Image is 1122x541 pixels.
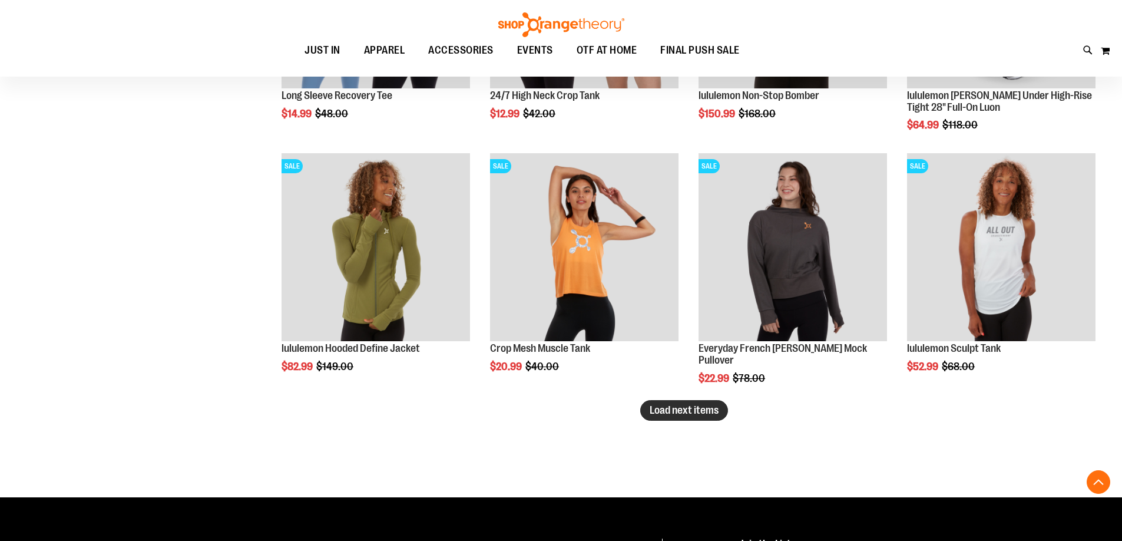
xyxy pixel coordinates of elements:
span: APPAREL [364,37,405,64]
div: product [276,147,476,403]
span: Load next items [650,404,719,416]
span: $12.99 [490,108,521,120]
span: OTF AT HOME [577,37,637,64]
button: Load next items [640,400,728,421]
div: product [901,147,1101,403]
a: Everyday French [PERSON_NAME] Mock Pullover [699,342,867,366]
img: Crop Mesh Muscle Tank primary image [490,153,679,342]
a: APPAREL [352,37,417,64]
span: JUST IN [305,37,340,64]
span: EVENTS [517,37,553,64]
a: EVENTS [505,37,565,64]
span: SALE [907,159,928,173]
a: lululemon Hooded Define Jacket [282,342,420,354]
a: JUST IN [293,37,352,64]
span: ACCESSORIES [428,37,494,64]
a: ACCESSORIES [416,37,505,64]
span: $68.00 [942,361,977,372]
a: lululemon [PERSON_NAME] Under High-Rise Tight 28" Full-On Luon [907,90,1092,113]
span: SALE [699,159,720,173]
span: $64.99 [907,119,941,131]
a: FINAL PUSH SALE [648,37,752,64]
a: 24/7 High Neck Crop Tank [490,90,600,101]
a: Product image for lululemon Sculpt TankSALE [907,153,1095,344]
span: $40.00 [525,361,561,372]
div: product [693,147,893,414]
span: $42.00 [523,108,557,120]
a: Crop Mesh Muscle Tank primary imageSALE [490,153,679,344]
span: $48.00 [315,108,350,120]
a: Long Sleeve Recovery Tee [282,90,392,101]
span: $52.99 [907,361,940,372]
span: $149.00 [316,361,355,372]
a: lululemon Sculpt Tank [907,342,1001,354]
span: $82.99 [282,361,315,372]
span: $118.00 [942,119,979,131]
div: product [484,147,684,403]
span: $14.99 [282,108,313,120]
a: Crop Mesh Muscle Tank [490,342,590,354]
a: Product image for Everyday French Terry Crop Mock PulloverSALE [699,153,887,344]
img: Shop Orangetheory [497,12,626,37]
img: Product image for Everyday French Terry Crop Mock Pullover [699,153,887,342]
span: SALE [490,159,511,173]
img: Product image for lululemon Sculpt Tank [907,153,1095,342]
a: Product image for lululemon Hooded Define JacketSALE [282,153,470,344]
a: OTF AT HOME [565,37,649,64]
a: lululemon Non-Stop Bomber [699,90,819,101]
span: $168.00 [739,108,777,120]
span: $78.00 [733,372,767,384]
span: SALE [282,159,303,173]
button: Back To Top [1087,470,1110,494]
img: Product image for lululemon Hooded Define Jacket [282,153,470,342]
span: FINAL PUSH SALE [660,37,740,64]
span: $20.99 [490,361,524,372]
span: $22.99 [699,372,731,384]
span: $150.99 [699,108,737,120]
